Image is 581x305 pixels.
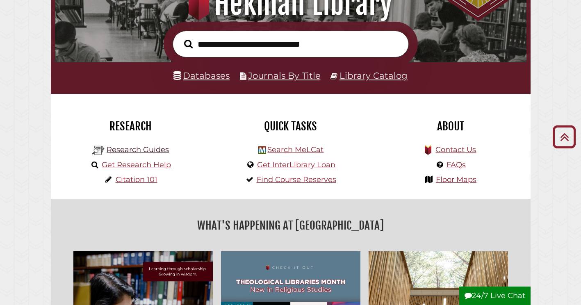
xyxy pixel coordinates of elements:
[267,145,324,154] a: Search MeLCat
[447,160,466,169] a: FAQs
[248,70,321,81] a: Journals By Title
[549,130,579,143] a: Back to Top
[377,119,524,133] h2: About
[257,175,336,184] a: Find Course Reserves
[339,70,408,81] a: Library Catalog
[217,119,365,133] h2: Quick Tasks
[173,70,230,81] a: Databases
[436,175,476,184] a: Floor Maps
[184,39,193,49] i: Search
[107,145,169,154] a: Research Guides
[116,175,157,184] a: Citation 101
[57,119,205,133] h2: Research
[435,145,476,154] a: Contact Us
[258,146,266,154] img: Hekman Library Logo
[57,216,524,235] h2: What's Happening at [GEOGRAPHIC_DATA]
[180,37,197,50] button: Search
[102,160,171,169] a: Get Research Help
[92,144,105,157] img: Hekman Library Logo
[257,160,335,169] a: Get InterLibrary Loan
